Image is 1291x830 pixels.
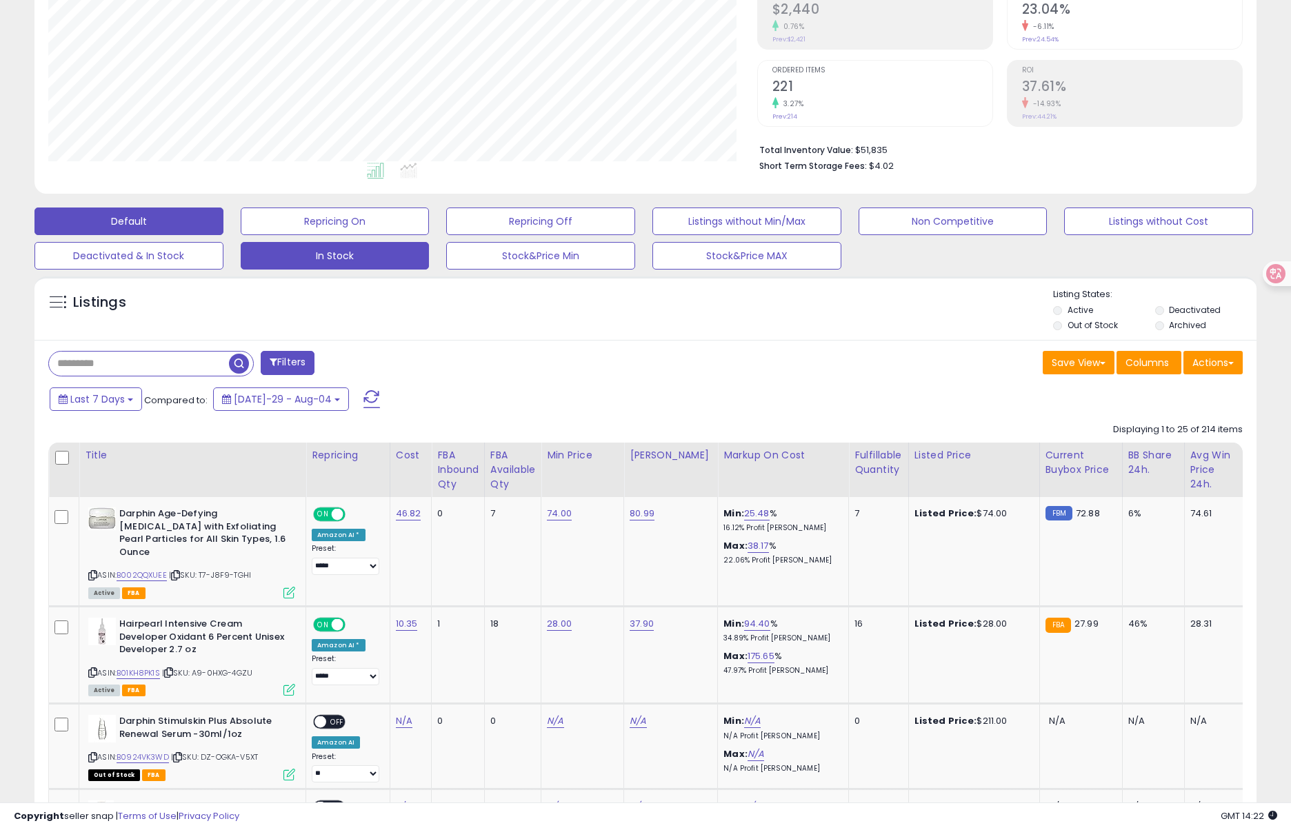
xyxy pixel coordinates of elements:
strong: Copyright [14,809,64,822]
div: Displaying 1 to 25 of 214 items [1113,423,1243,436]
div: % [723,540,838,565]
h2: 221 [772,79,992,97]
p: 34.89% Profit [PERSON_NAME] [723,634,838,643]
a: B0924VK3WD [117,751,169,763]
a: N/A [547,714,563,728]
a: 175.65 [748,649,774,663]
b: Min: [723,507,744,520]
div: 7 [854,507,897,520]
a: 10.35 [396,617,418,631]
img: 31rOBTgFuiL._SL40_.jpg [88,618,116,645]
a: B002QQXUEE [117,569,167,581]
span: N/A [1049,714,1065,727]
a: N/A [396,714,412,728]
span: OFF [326,716,348,728]
a: 46.82 [396,507,421,520]
img: 41u4fvQlW5L._SL40_.jpg [88,507,116,530]
div: [PERSON_NAME] [630,448,712,463]
div: 7 [490,507,530,520]
span: Ordered Items [772,67,992,74]
button: Save View [1043,351,1114,374]
a: 74.00 [547,507,572,520]
div: 74.61 [1190,507,1236,520]
b: Short Term Storage Fees: [759,160,867,172]
div: Fulfillable Quantity [854,448,902,477]
b: Total Inventory Value: [759,144,853,156]
b: Listed Price: [914,617,977,630]
small: Prev: 24.54% [1022,35,1059,43]
div: 0 [437,507,474,520]
p: 16.12% Profit [PERSON_NAME] [723,523,838,533]
span: Last 7 Days [70,392,125,406]
span: | SKU: A9-0HXG-4GZU [162,667,252,678]
span: | SKU: DZ-OGKA-V5XT [171,751,258,762]
span: All listings currently available for purchase on Amazon [88,685,120,696]
button: In Stock [241,242,430,270]
b: Max: [723,747,748,760]
span: ON [314,509,332,520]
p: N/A Profit [PERSON_NAME] [723,731,838,741]
a: B01KH8PK1S [117,667,160,679]
span: Compared to: [144,394,208,407]
a: 37.90 [630,617,654,631]
button: Filters [261,351,314,375]
span: FBA [122,587,146,599]
div: ASIN: [88,715,295,779]
small: -14.93% [1028,99,1061,109]
b: Darphin Age-Defying [MEDICAL_DATA] with Exfoliating Pearl Particles for All Skin Types, 1.6 Ounce [119,507,287,562]
div: 6% [1128,507,1174,520]
div: Amazon AI * [312,639,366,651]
span: All listings that are currently out of stock and unavailable for purchase on Amazon [88,769,140,781]
label: Out of Stock [1068,319,1118,331]
div: 28.31 [1190,618,1236,630]
div: 1 [437,618,474,630]
span: All listings currently available for purchase on Amazon [88,587,120,599]
button: Repricing Off [446,207,635,235]
div: Title [85,448,300,463]
span: OFF [343,509,366,520]
h5: Listings [73,293,126,312]
div: N/A [1190,715,1236,727]
button: Listings without Min/Max [652,207,841,235]
small: Prev: 214 [772,112,797,121]
h2: 37.61% [1022,79,1242,97]
a: 28.00 [547,617,572,631]
span: OFF [343,619,366,631]
span: | SKU: T7-J8F9-TGHI [169,569,251,580]
label: Active [1068,304,1093,316]
div: 46% [1128,618,1174,630]
th: The percentage added to the cost of goods (COGS) that forms the calculator for Min & Max prices. [718,443,849,497]
div: 0 [490,715,530,727]
small: FBA [1045,618,1071,633]
h2: 23.04% [1022,1,1242,20]
div: 16 [854,618,897,630]
div: Amazon AI * [312,529,366,541]
h2: $2,440 [772,1,992,20]
div: Preset: [312,544,379,575]
small: 0.76% [779,21,805,32]
small: Prev: $2,421 [772,35,805,43]
p: Listing States: [1053,288,1256,301]
div: FBA inbound Qty [437,448,479,492]
div: Markup on Cost [723,448,843,463]
li: $51,835 [759,141,1232,157]
div: $28.00 [914,618,1029,630]
span: ON [314,619,332,631]
a: Privacy Policy [179,809,239,822]
div: ASIN: [88,618,295,694]
div: Cost [396,448,426,463]
a: 25.48 [744,507,770,520]
img: 310zd8Uro5L._SL40_.jpg [88,715,116,742]
span: Columns [1125,356,1169,370]
div: Min Price [547,448,618,463]
b: Darphin Stimulskin Plus Absolute Renewal Serum -30ml/1oz [119,715,287,744]
b: Max: [723,649,748,662]
a: N/A [748,747,764,761]
label: Deactivated [1169,304,1221,316]
small: FBM [1045,506,1072,520]
b: Max: [723,539,748,552]
button: Actions [1183,351,1243,374]
a: N/A [744,714,761,728]
button: Deactivated & In Stock [34,242,223,270]
div: Current Buybox Price [1045,448,1117,477]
